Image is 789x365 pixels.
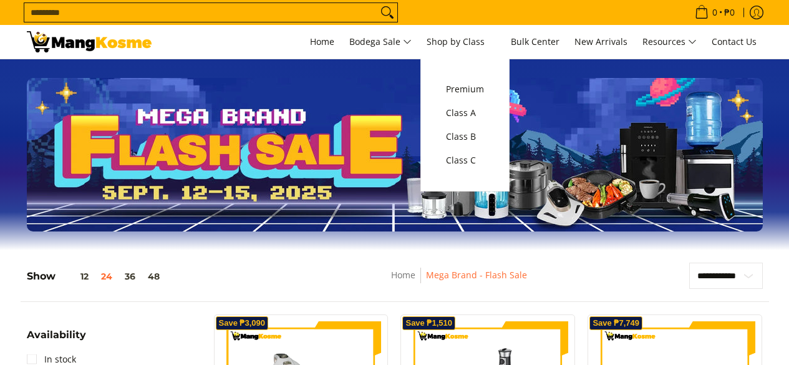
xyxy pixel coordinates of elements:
a: Home [391,269,415,281]
button: 36 [119,271,142,281]
span: Class A [446,105,484,121]
span: Class C [446,153,484,168]
span: Class B [446,129,484,145]
summary: Open [27,330,86,349]
span: Bodega Sale [349,34,412,50]
span: Availability [27,330,86,340]
nav: Breadcrumbs [301,268,617,296]
span: Save ₱1,510 [405,319,452,327]
a: Class A [440,101,490,125]
span: Resources [642,34,697,50]
button: 12 [56,271,95,281]
a: Bodega Sale [343,25,418,59]
a: New Arrivals [568,25,634,59]
span: New Arrivals [574,36,627,47]
span: Shop by Class [427,34,496,50]
span: 0 [710,8,719,17]
a: Premium [440,77,490,101]
a: Shop by Class [420,25,502,59]
button: 24 [95,271,119,281]
button: 48 [142,271,166,281]
a: Resources [636,25,703,59]
a: Contact Us [705,25,763,59]
img: MANG KOSME MEGA BRAND FLASH SALE: September 12-15, 2025 l Mang Kosme [27,31,152,52]
span: Home [310,36,334,47]
span: ₱0 [722,8,737,17]
a: Class B [440,125,490,148]
span: Bulk Center [511,36,559,47]
nav: Main Menu [164,25,763,59]
a: Class C [440,148,490,172]
span: Save ₱3,090 [219,319,266,327]
a: Mega Brand - Flash Sale [426,269,527,281]
button: Search [377,3,397,22]
span: Premium [446,82,484,97]
a: Home [304,25,341,59]
span: Contact Us [712,36,757,47]
h5: Show [27,270,166,283]
span: • [691,6,738,19]
a: Bulk Center [505,25,566,59]
span: Save ₱7,749 [593,319,639,327]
